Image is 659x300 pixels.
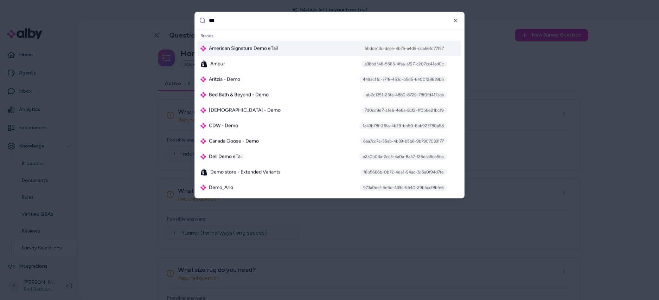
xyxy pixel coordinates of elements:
div: a36bd346-5665-4faa-af97-c207cc41ad0c [361,60,447,67]
span: CDW - Demo [209,122,238,129]
div: 449ac11d-37f8-453d-b5d5-6400f28639bb [359,76,447,83]
div: 7d0cd9e7-a1e6-4e6a-8cf2-1f0b6e21bc19 [361,106,447,113]
span: Amour [210,60,225,67]
div: f6b5666b-0b72-4ea1-94ac-3d5a0f94d7fe [360,168,447,175]
span: Aritzia - Demo [209,76,240,83]
div: 1a43b78f-2f8a-4b29-bb50-6bb923780a58 [359,122,447,129]
div: e2a0b03a-2cc5-4a0a-8a47-f26ecc6cb5bc [359,153,447,160]
img: alby Logo [200,123,206,128]
span: American Signature Demo eTail [209,45,278,52]
div: 973a0ecf-5e6d-439c-9640-29b5ccf8bfe6 [360,184,447,191]
img: alby Logo [200,92,206,97]
span: Demo_Arlo [209,184,233,191]
img: alby Logo [200,154,206,159]
img: alby Logo [200,138,206,144]
img: alby Logo [200,45,206,51]
span: Dell Demo eTail [209,153,243,160]
span: Demo store - Extended Variants [210,168,281,175]
span: Canada Goose - Demo [209,137,259,144]
span: Bed Bath & Beyond - Demo [209,91,269,98]
div: 6aa7cc7a-55ab-4b39-b5b6-9b7907033177 [360,137,447,144]
img: alby Logo [200,107,206,113]
img: alby Logo [200,76,206,82]
div: Brands [198,31,461,40]
div: 5bdde13c-dcce-4b76-a4d9-cda66fd77f57 [361,45,447,52]
img: alby Logo [200,184,206,190]
div: ab2c1351-25fa-4880-8729-78f0fd417aca [363,91,447,98]
span: [DEMOGRAPHIC_DATA] - Demo [209,106,281,113]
